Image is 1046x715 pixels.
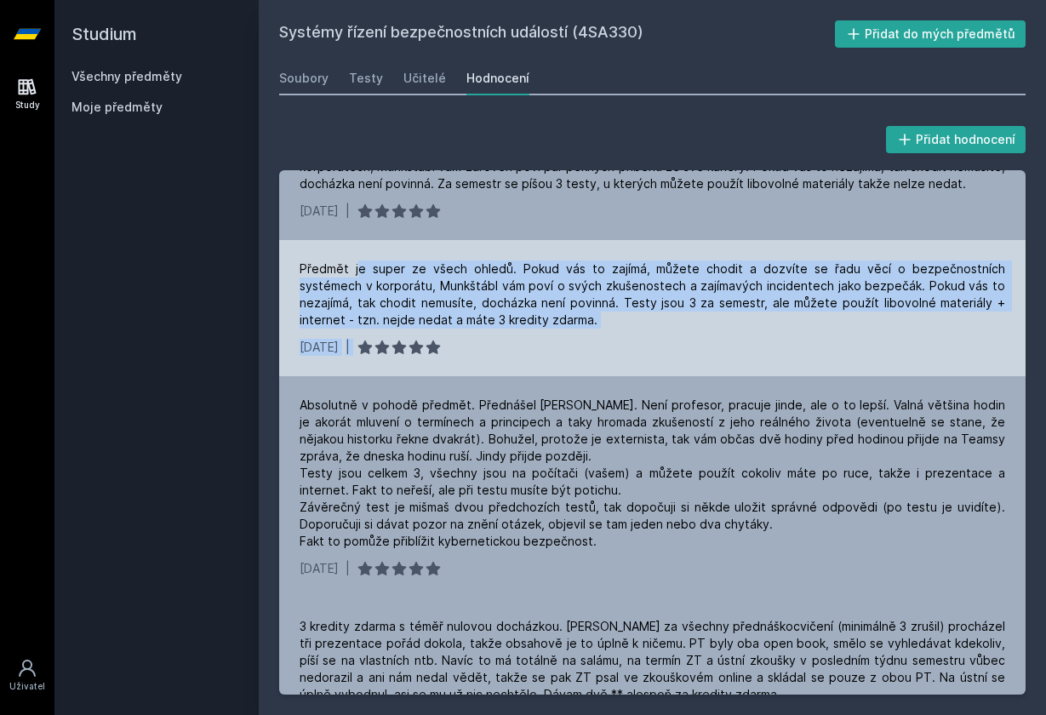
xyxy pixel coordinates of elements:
button: Přidat do mých předmětů [835,20,1026,48]
div: | [346,560,350,577]
div: [DATE] [300,560,339,577]
div: 3 kredity zdarma s téměř nulovou docházkou. [PERSON_NAME] za všechny přednáškocvičení (minimálně ... [300,618,1005,703]
a: Uživatel [3,649,51,701]
div: [DATE] [300,339,339,356]
span: Moje předměty [71,99,163,116]
a: Testy [349,61,383,95]
a: Hodnocení [466,61,529,95]
a: Všechny předměty [71,69,182,83]
div: Uživatel [9,680,45,693]
div: Učitelé [403,70,446,87]
div: Study [15,99,40,112]
div: Absolutně v pohodě předmět. Přednášel [PERSON_NAME]. Není profesor, pracuje jinde, ale o to lepší... [300,397,1005,550]
div: Předmět je super ze všech ohledů. Pokud vás to zajímá, můžete chodit a dozvíte se řadu věcí o bez... [300,260,1005,329]
div: | [346,203,350,220]
h2: Systémy řízení bezpečnostních událostí (4SA330) [279,20,835,48]
button: Přidat hodnocení [886,126,1026,153]
div: Hodnocení [466,70,529,87]
div: Testy [349,70,383,87]
a: Soubory [279,61,329,95]
div: Soubory [279,70,329,87]
a: Study [3,68,51,120]
div: [DATE] [300,203,339,220]
div: | [346,339,350,356]
a: Učitelé [403,61,446,95]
